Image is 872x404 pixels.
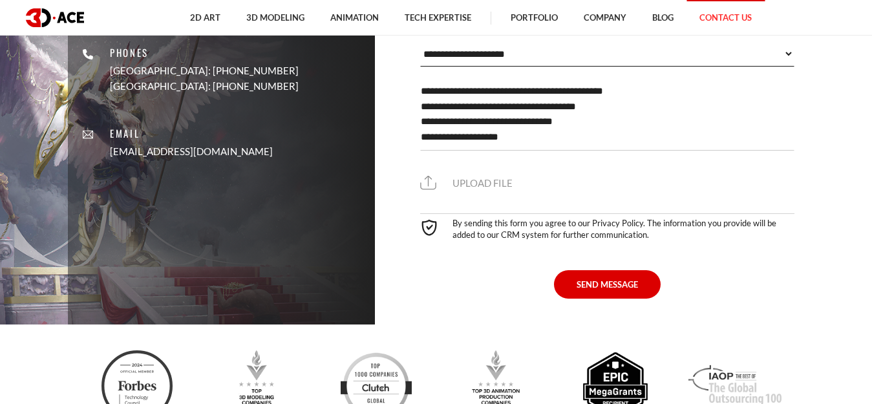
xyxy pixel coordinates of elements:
[110,64,299,79] p: [GEOGRAPHIC_DATA]: [PHONE_NUMBER]
[110,126,273,141] p: Email
[420,213,795,240] div: By sending this form you agree to our Privacy Policy. The information you provide will be added t...
[420,177,513,189] span: Upload file
[26,8,84,27] img: logo dark
[554,270,661,299] button: SEND MESSAGE
[110,45,299,60] p: Phones
[110,145,273,160] a: [EMAIL_ADDRESS][DOMAIN_NAME]
[110,79,299,94] p: [GEOGRAPHIC_DATA]: [PHONE_NUMBER]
